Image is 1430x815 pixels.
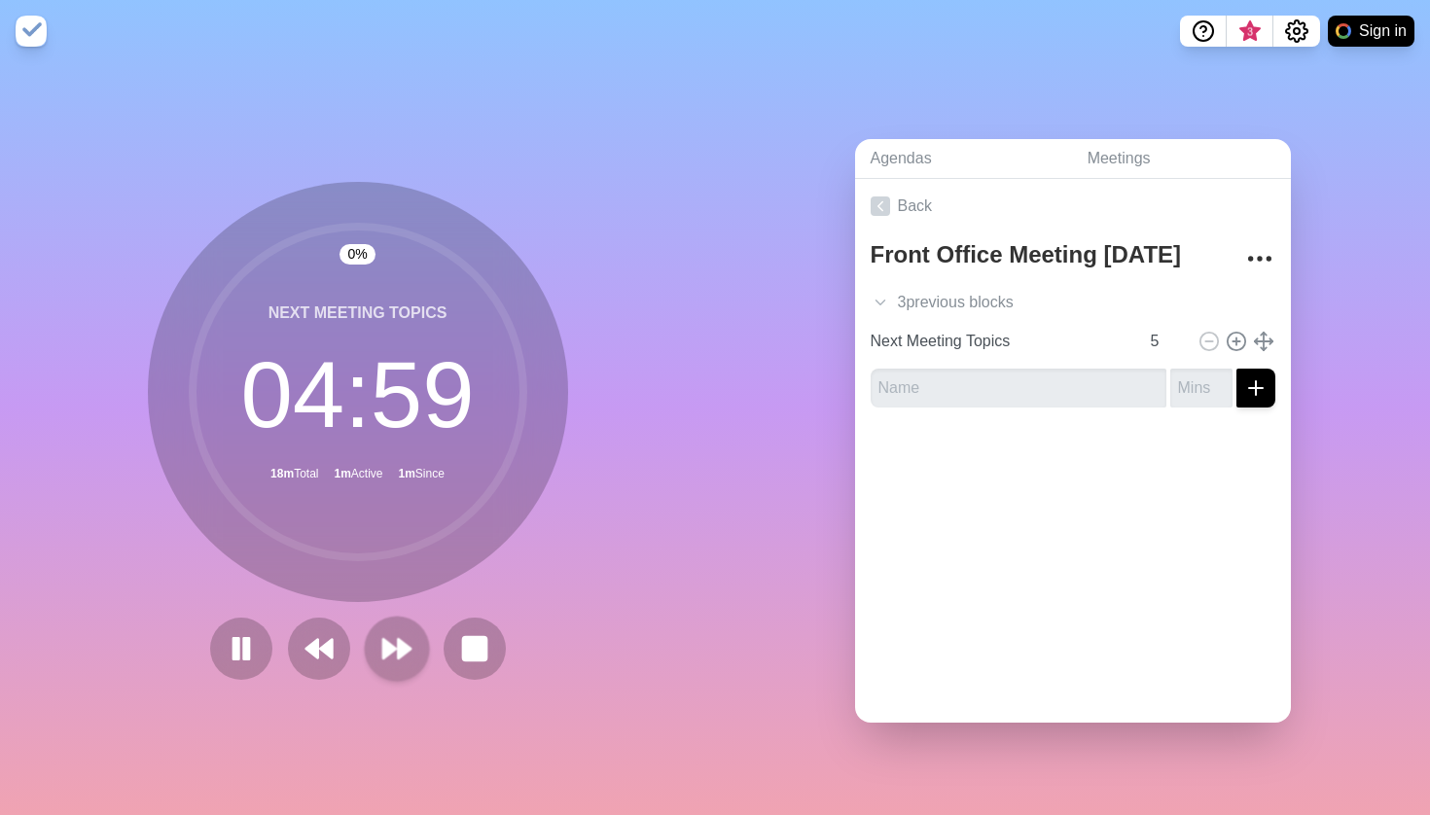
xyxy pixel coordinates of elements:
input: Mins [1143,322,1190,361]
div: 3 previous block [855,283,1291,322]
span: s [1006,291,1014,314]
button: More [1240,239,1279,278]
button: Sign in [1328,16,1414,47]
a: Agendas [855,139,1072,179]
span: 3 [1242,24,1258,40]
button: What’s new [1227,16,1273,47]
a: Meetings [1072,139,1291,179]
button: Settings [1273,16,1320,47]
input: Name [871,369,1166,407]
button: Help [1180,16,1227,47]
img: timeblocks logo [16,16,47,47]
input: Mins [1170,369,1233,407]
a: Back [855,179,1291,233]
input: Name [863,322,1139,361]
